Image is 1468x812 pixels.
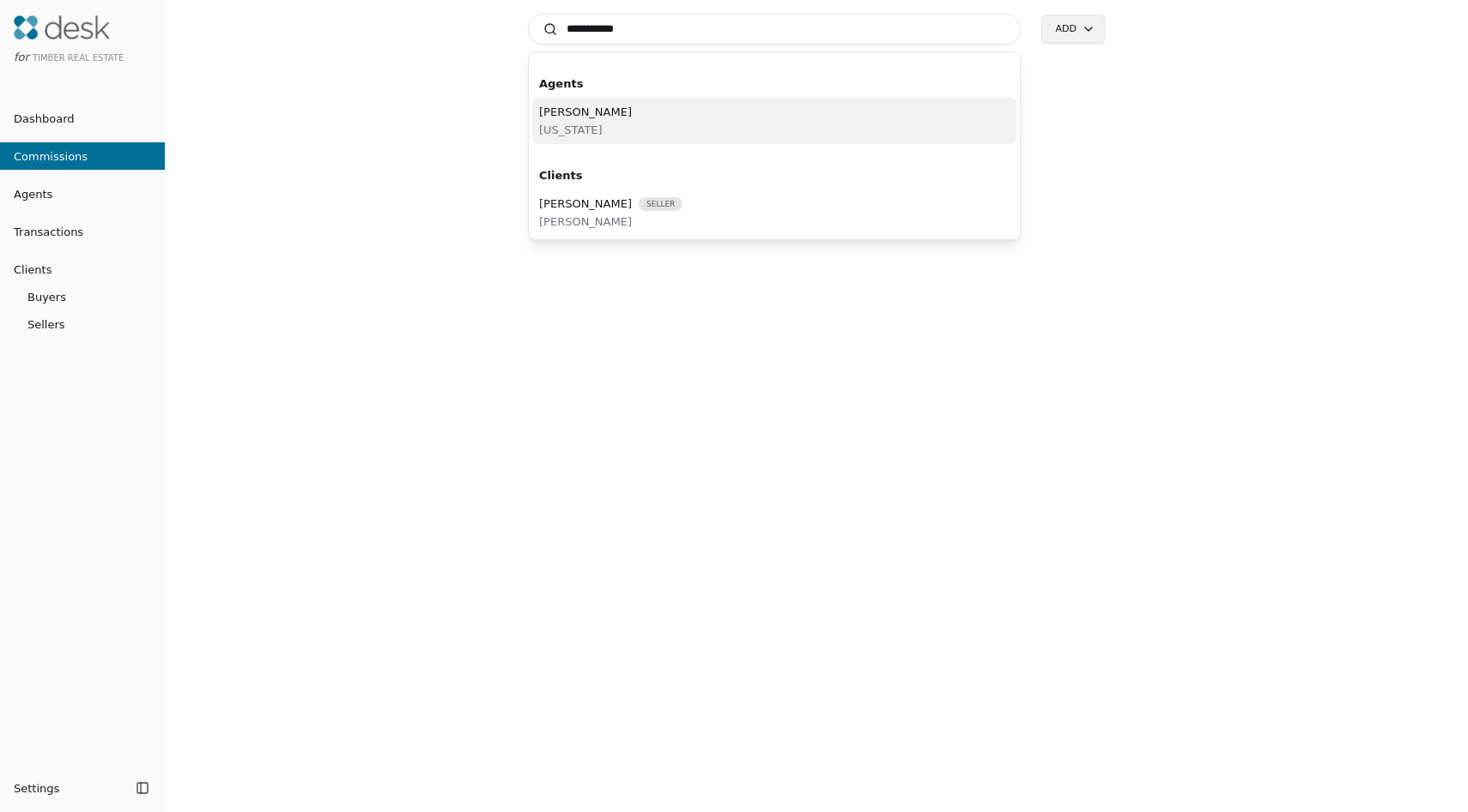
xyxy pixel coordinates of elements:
[539,166,1010,184] div: Clients
[14,51,29,63] span: for
[529,66,1020,239] div: Suggestions
[639,197,682,211] span: Seller
[539,103,632,121] span: [PERSON_NAME]
[33,53,124,63] span: Timber Real Estate
[539,215,632,228] span: [PERSON_NAME]
[7,774,130,802] button: Settings
[1041,15,1105,44] button: Add
[539,195,632,213] span: [PERSON_NAME]
[539,75,1010,93] div: Agents
[14,779,59,797] span: Settings
[14,15,110,39] img: Desk
[539,121,632,139] span: [US_STATE]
